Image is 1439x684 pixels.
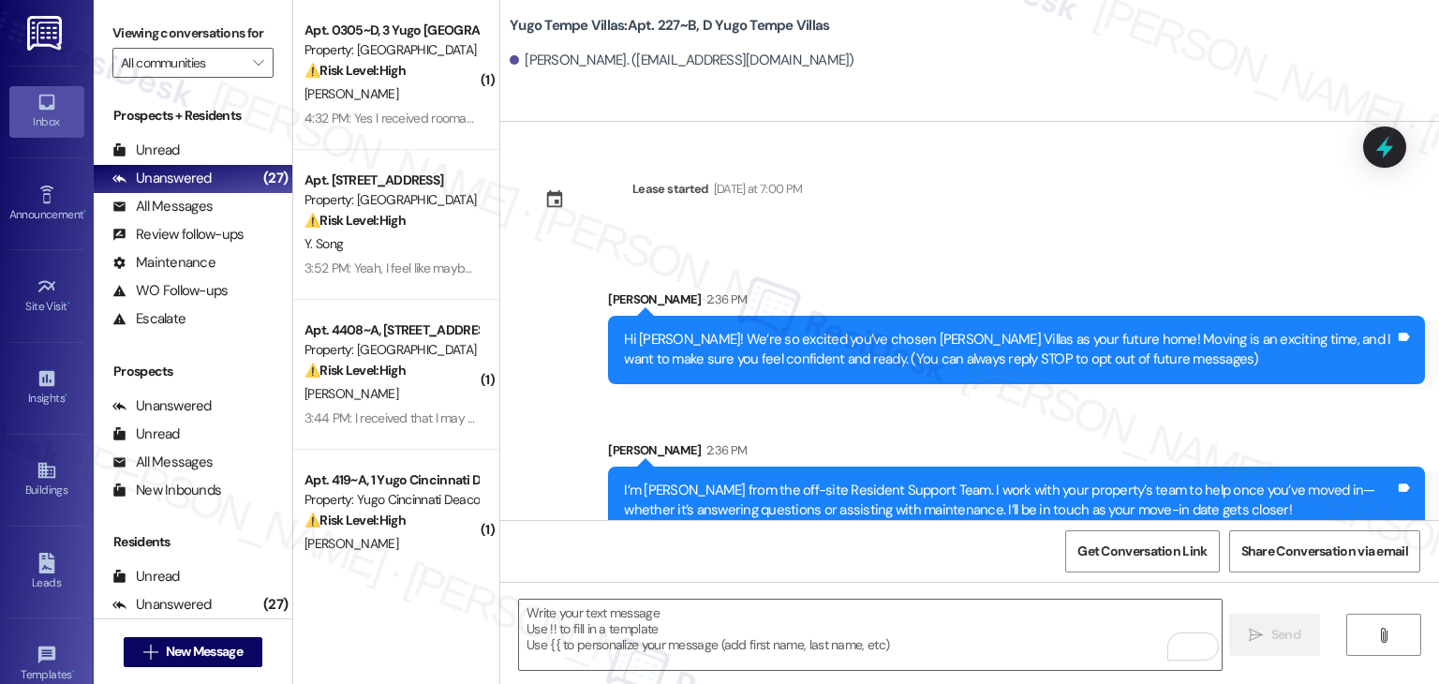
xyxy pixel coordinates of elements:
[1376,628,1390,643] i: 
[702,290,747,309] div: 2:36 PM
[27,16,66,51] img: ResiDesk Logo
[304,535,398,552] span: [PERSON_NAME]
[124,637,262,667] button: New Message
[112,197,213,216] div: All Messages
[143,645,157,660] i: 
[304,512,406,528] strong: ⚠️ Risk Level: High
[112,19,274,48] label: Viewing conversations for
[1271,625,1300,645] span: Send
[304,190,478,210] div: Property: [GEOGRAPHIC_DATA]
[112,169,212,188] div: Unanswered
[304,320,478,340] div: Apt. 4408~A, [STREET_ADDRESS]
[304,62,406,79] strong: ⚠️ Risk Level: High
[94,532,292,552] div: Residents
[304,85,398,102] span: [PERSON_NAME]
[9,547,84,598] a: Leads
[259,164,292,193] div: (27)
[9,86,84,137] a: Inbox
[67,297,70,310] span: •
[304,385,398,402] span: [PERSON_NAME]
[9,271,84,321] a: Site Visit •
[65,389,67,402] span: •
[1229,530,1420,572] button: Share Conversation via email
[1077,542,1207,561] span: Get Conversation Link
[112,595,212,615] div: Unanswered
[9,454,84,505] a: Buildings
[166,642,243,662] span: New Message
[1249,628,1263,643] i: 
[94,362,292,381] div: Prospects
[304,340,478,360] div: Property: [GEOGRAPHIC_DATA]
[112,567,180,587] div: Unread
[304,212,406,229] strong: ⚠️ Risk Level: High
[304,171,478,190] div: Apt. [STREET_ADDRESS]
[112,309,185,329] div: Escalate
[9,363,84,413] a: Insights •
[253,55,263,70] i: 
[510,16,829,36] b: Yugo Tempe Villas: Apt. 227~B, D Yugo Tempe Villas
[83,205,86,218] span: •
[259,590,292,619] div: (27)
[72,665,75,678] span: •
[624,330,1395,370] div: Hi [PERSON_NAME]! We’re so excited you’ve chosen [PERSON_NAME] Villas as your future home! Moving...
[624,481,1395,521] div: I’m [PERSON_NAME] from the off-site Resident Support Team. I work with your property’s team to he...
[1065,530,1219,572] button: Get Conversation Link
[632,179,709,199] div: Lease started
[112,424,180,444] div: Unread
[112,481,221,500] div: New Inbounds
[304,409,902,426] div: 3:44 PM: I received that I may need a vacate notice as well I'll check with 401k to see if anythi...
[608,290,1425,316] div: [PERSON_NAME]
[304,235,343,252] span: Y. Song
[112,253,215,273] div: Maintenance
[304,21,478,40] div: Apt. 0305~D, 3 Yugo [GEOGRAPHIC_DATA]
[304,110,731,126] div: 4:32 PM: Yes I received roomate notification but not move in details in my email
[304,470,478,490] div: Apt. 419~A, 1 Yugo Cincinnati Deacon
[709,179,803,199] div: [DATE] at 7:00 PM
[112,281,228,301] div: WO Follow-ups
[121,48,244,78] input: All communities
[1229,614,1320,656] button: Send
[304,490,478,510] div: Property: Yugo Cincinnati Deacon
[304,362,406,379] strong: ⚠️ Risk Level: High
[510,51,854,70] div: [PERSON_NAME]. ([EMAIL_ADDRESS][DOMAIN_NAME])
[304,40,478,60] div: Property: [GEOGRAPHIC_DATA]
[702,440,747,460] div: 2:36 PM
[112,453,213,472] div: All Messages
[608,440,1425,467] div: [PERSON_NAME]
[112,141,180,160] div: Unread
[112,225,244,245] div: Review follow-ups
[1241,542,1408,561] span: Share Conversation via email
[94,106,292,126] div: Prospects + Residents
[519,600,1221,670] textarea: To enrich screen reader interactions, please activate Accessibility in Grammarly extension settings
[112,396,212,416] div: Unanswered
